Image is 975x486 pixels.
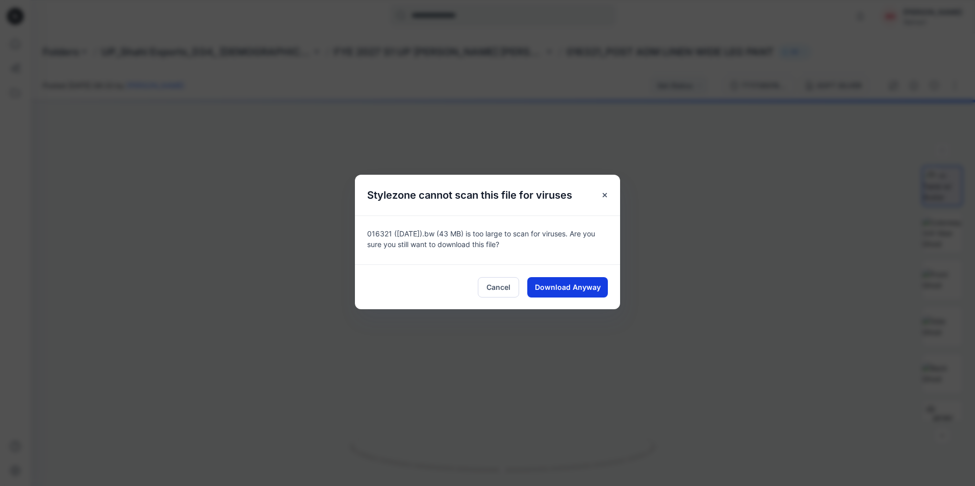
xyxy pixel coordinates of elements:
span: Cancel [486,282,510,292]
button: Close [596,186,614,204]
div: 016321 ([DATE]).bw (43 MB) is too large to scan for viruses. Are you sure you still want to downl... [355,215,620,264]
h5: Stylezone cannot scan this file for viruses [355,175,584,215]
button: Cancel [478,277,519,298]
button: Download Anyway [527,277,608,298]
span: Download Anyway [535,282,601,292]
